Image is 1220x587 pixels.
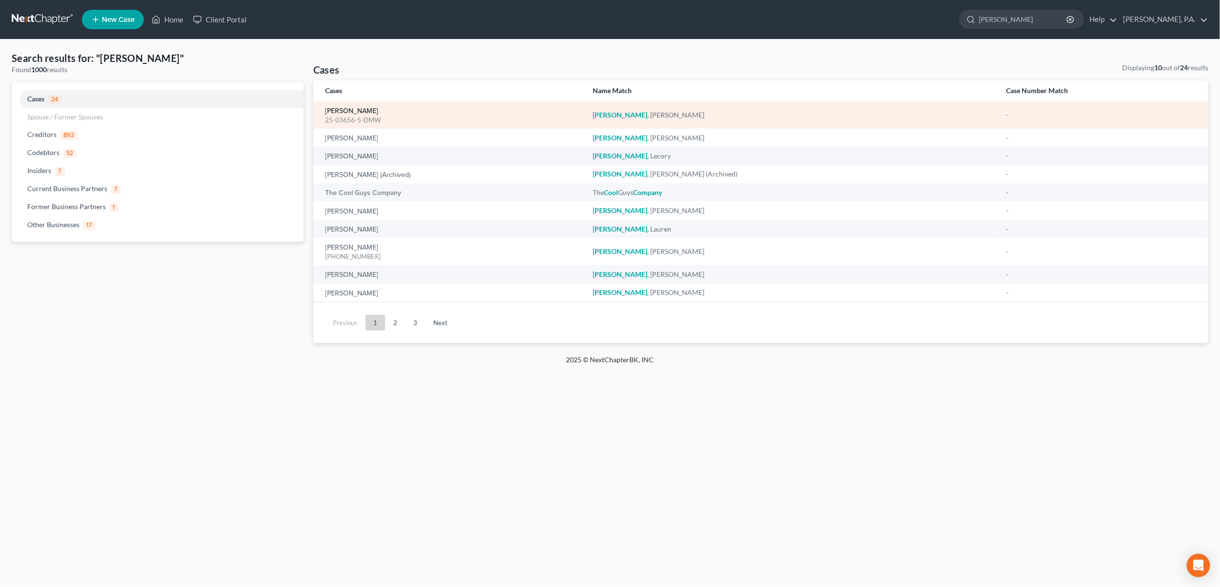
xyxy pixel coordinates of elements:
div: The Guys [593,188,990,197]
em: [PERSON_NAME] [593,134,647,142]
th: Case Number Match [998,80,1208,101]
a: Home [147,11,188,28]
em: [PERSON_NAME] [593,170,647,178]
span: Other Businesses [27,220,79,229]
input: Search by name... [979,10,1068,28]
h4: Cases [313,63,340,77]
em: [PERSON_NAME] [593,247,647,255]
div: - [1006,110,1197,120]
div: , [PERSON_NAME] [593,288,990,297]
th: Name Match [585,80,998,101]
a: [PERSON_NAME] (Archived) [325,172,411,178]
a: Next [426,315,455,331]
span: 892 [60,131,77,140]
a: [PERSON_NAME] [325,208,378,215]
div: , [PERSON_NAME] (Archived) [593,169,990,179]
em: [PERSON_NAME] [593,225,647,233]
div: - [1006,270,1197,279]
a: Former Business Partners1 [12,198,304,216]
a: [PERSON_NAME] [325,244,378,251]
div: - [1006,151,1197,161]
span: Former Business Partners [27,202,106,211]
div: , [PERSON_NAME] [593,247,990,256]
a: [PERSON_NAME] [325,272,378,278]
span: Codebtors [27,148,59,157]
a: 2 [386,315,405,331]
em: [PERSON_NAME] [593,288,647,296]
div: 25-03656-5-DMW [325,116,577,125]
a: Current Business Partners7 [12,180,304,198]
div: - [1006,206,1197,215]
a: [PERSON_NAME] [325,153,378,160]
div: 2025 © NextChapterBK, INC [332,355,888,372]
div: - [1006,288,1197,297]
span: 24 [48,96,61,104]
a: Other Businesses17 [12,216,304,234]
div: - [1006,133,1197,143]
span: 1 [110,203,118,212]
em: [PERSON_NAME] [593,270,647,278]
a: [PERSON_NAME] [325,290,378,297]
a: Client Portal [188,11,252,28]
strong: 24 [1180,63,1188,72]
span: Spouse / Former Spouses [27,113,103,121]
a: 3 [406,315,425,331]
span: New Case [102,16,135,23]
div: - [1006,169,1197,179]
strong: 1000 [31,65,47,74]
a: [PERSON_NAME] [325,108,378,115]
a: [PERSON_NAME] [325,226,378,233]
div: , Lauren [593,224,990,234]
div: Displaying out of results [1122,63,1208,73]
em: [PERSON_NAME] [593,111,647,119]
div: , [PERSON_NAME] [593,110,990,120]
span: Cases [27,95,44,103]
div: , [PERSON_NAME] [593,206,990,215]
div: , [PERSON_NAME] [593,270,990,279]
div: - [1006,188,1197,197]
div: - [1006,247,1197,256]
a: The Cool Guys Company [325,190,401,196]
em: [PERSON_NAME] [593,206,647,215]
em: [PERSON_NAME] [593,152,647,160]
span: Current Business Partners [27,184,107,193]
span: Creditors [27,130,57,138]
div: , [PERSON_NAME] [593,133,990,143]
a: Creditors892 [12,126,304,144]
span: 7 [111,185,121,194]
div: - [1006,224,1197,234]
em: Company [633,188,662,196]
a: Insiders7 [12,162,304,180]
th: Cases [313,80,585,101]
a: [PERSON_NAME] [325,135,378,142]
a: Spouse / Former Spouses [12,108,304,126]
a: 1 [366,315,385,331]
a: [PERSON_NAME], P.A. [1118,11,1208,28]
em: Cool [604,188,618,196]
span: 52 [63,149,77,158]
strong: 10 [1154,63,1162,72]
span: 7 [55,167,65,176]
h4: Search results for: "[PERSON_NAME]" [12,51,304,65]
div: , Lecory [593,151,990,161]
span: 17 [83,221,96,230]
div: [PHONE_NUMBER] [325,252,577,261]
a: Help [1084,11,1117,28]
a: Codebtors52 [12,144,304,162]
a: Cases24 [12,90,304,108]
span: Insiders [27,166,51,175]
div: Open Intercom Messenger [1187,554,1210,577]
div: Found results [12,65,304,75]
